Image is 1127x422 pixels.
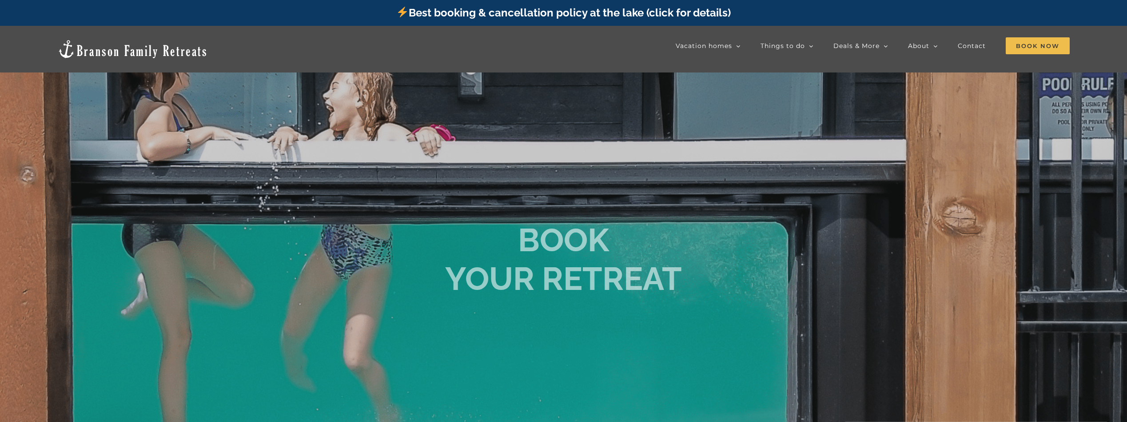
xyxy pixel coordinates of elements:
a: Book Now [1006,37,1070,55]
span: Vacation homes [676,43,732,49]
span: Book Now [1006,37,1070,54]
img: Branson Family Retreats Logo [57,39,208,59]
a: About [908,37,938,55]
a: Vacation homes [676,37,741,55]
a: Things to do [761,37,813,55]
span: Things to do [761,43,805,49]
img: ⚡️ [397,7,408,17]
a: Deals & More [833,37,888,55]
a: Contact [958,37,986,55]
a: Best booking & cancellation policy at the lake (click for details) [396,6,730,19]
span: About [908,43,929,49]
nav: Main Menu [676,37,1070,55]
span: Deals & More [833,43,880,49]
span: Contact [958,43,986,49]
b: BOOK YOUR RETREAT [445,221,682,297]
